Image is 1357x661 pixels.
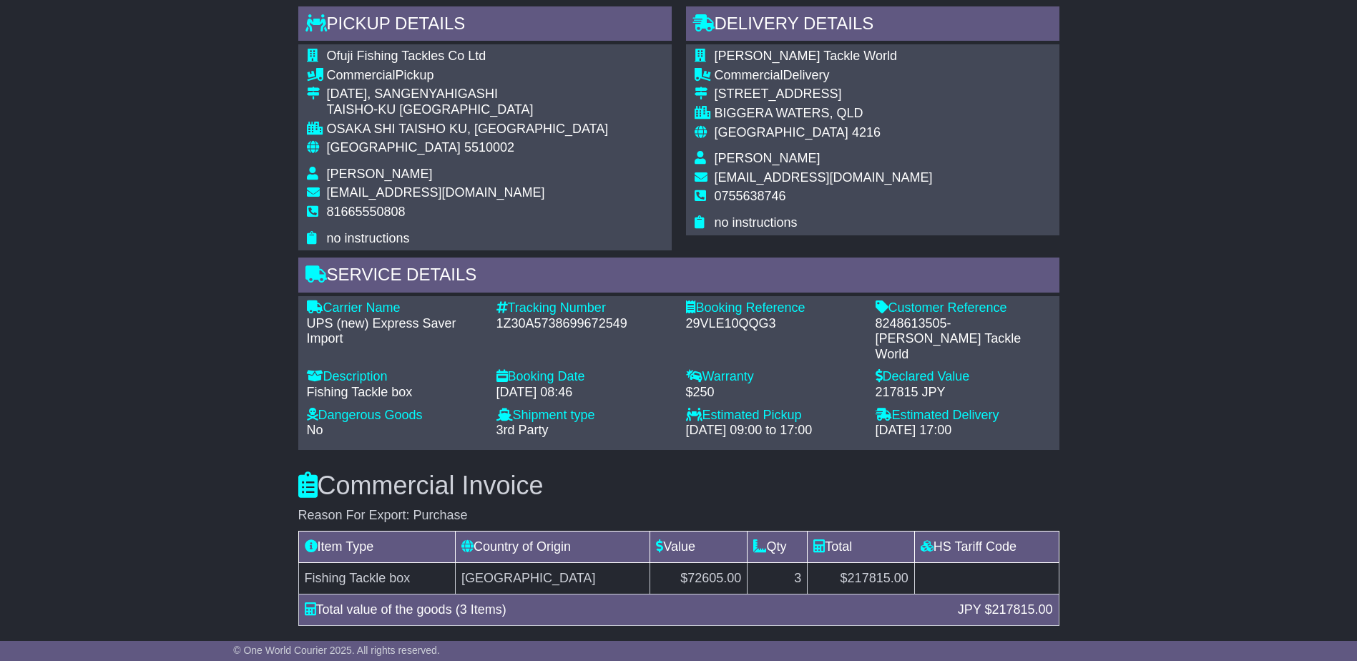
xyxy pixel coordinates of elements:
[327,140,461,155] span: [GEOGRAPHIC_DATA]
[852,125,881,139] span: 4216
[686,6,1059,45] div: Delivery Details
[951,600,1060,620] div: JPY $217815.00
[650,562,748,594] td: $72605.00
[327,122,609,137] div: OSAKA SHI TAISHO KU, [GEOGRAPHIC_DATA]
[298,508,1059,524] div: Reason For Export: Purchase
[715,215,798,230] span: no instructions
[327,87,609,102] div: [DATE], SANGENYAHIGASHI
[715,49,897,63] span: [PERSON_NAME] Tackle World
[715,68,783,82] span: Commercial
[307,385,482,401] div: Fishing Tackle box
[307,316,482,347] div: UPS (new) Express Saver Import
[496,385,672,401] div: [DATE] 08:46
[686,300,861,316] div: Booking Reference
[496,300,672,316] div: Tracking Number
[715,68,933,84] div: Delivery
[327,49,486,63] span: Ofuji Fishing Tackles Co Ltd
[327,68,609,84] div: Pickup
[715,87,933,102] div: [STREET_ADDRESS]
[327,68,396,82] span: Commercial
[456,562,650,594] td: [GEOGRAPHIC_DATA]
[307,423,323,437] span: No
[876,316,1051,363] div: 8248613505-[PERSON_NAME] Tackle World
[327,205,406,219] span: 81665550808
[748,562,808,594] td: 3
[876,408,1051,423] div: Estimated Delivery
[686,408,861,423] div: Estimated Pickup
[496,423,549,437] span: 3rd Party
[298,471,1059,500] h3: Commercial Invoice
[748,531,808,562] td: Qty
[876,385,1051,401] div: 217815 JPY
[914,531,1059,562] td: HS Tariff Code
[327,185,545,200] span: [EMAIL_ADDRESS][DOMAIN_NAME]
[715,151,820,165] span: [PERSON_NAME]
[298,258,1059,296] div: Service Details
[686,369,861,385] div: Warranty
[298,562,456,594] td: Fishing Tackle box
[686,316,861,332] div: 29VLE10QQG3
[876,423,1051,439] div: [DATE] 17:00
[298,600,951,620] div: Total value of the goods (3 Items)
[307,408,482,423] div: Dangerous Goods
[715,125,848,139] span: [GEOGRAPHIC_DATA]
[298,6,672,45] div: Pickup Details
[298,531,456,562] td: Item Type
[686,423,861,439] div: [DATE] 09:00 to 17:00
[715,170,933,185] span: [EMAIL_ADDRESS][DOMAIN_NAME]
[808,531,914,562] td: Total
[307,369,482,385] div: Description
[496,408,672,423] div: Shipment type
[456,531,650,562] td: Country of Origin
[327,167,433,181] span: [PERSON_NAME]
[876,300,1051,316] div: Customer Reference
[876,369,1051,385] div: Declared Value
[327,231,410,245] span: no instructions
[496,316,672,332] div: 1Z30A5738699672549
[464,140,514,155] span: 5510002
[307,300,482,316] div: Carrier Name
[686,385,861,401] div: $250
[233,645,440,656] span: © One World Courier 2025. All rights reserved.
[496,369,672,385] div: Booking Date
[715,106,933,122] div: BIGGERA WATERS, QLD
[715,189,786,203] span: 0755638746
[327,102,609,118] div: TAISHO-KU [GEOGRAPHIC_DATA]
[650,531,748,562] td: Value
[808,562,914,594] td: $217815.00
